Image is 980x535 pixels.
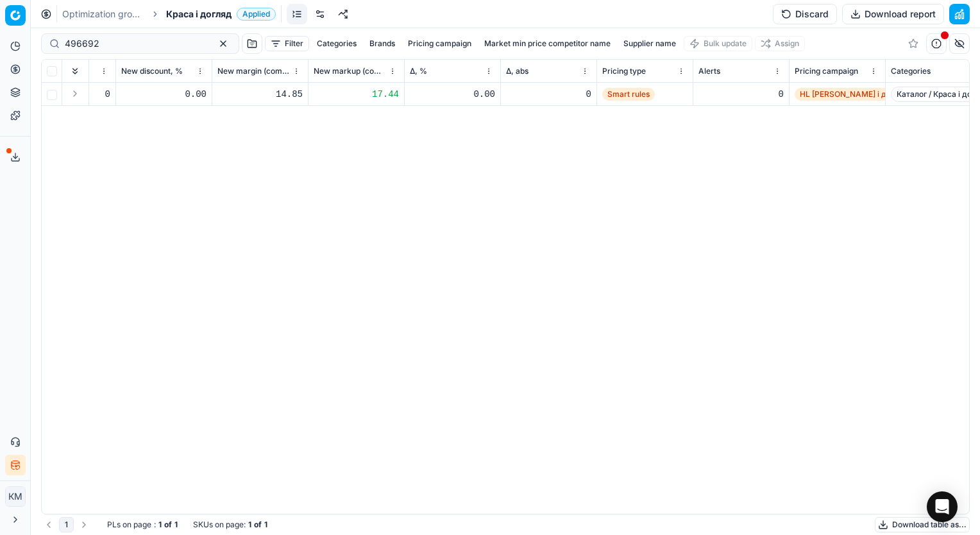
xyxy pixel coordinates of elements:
div: 17.44 [314,88,399,101]
strong: of [164,520,172,530]
nav: breadcrumb [62,8,276,21]
button: Filter [265,36,309,51]
button: Brands [364,36,400,51]
span: Δ, % [410,66,427,76]
button: КM [5,486,26,507]
strong: 1 [248,520,251,530]
span: Categories [891,66,931,76]
span: New margin (common), % [217,66,290,76]
strong: 1 [174,520,178,530]
button: Download table as... [875,517,970,532]
button: Expand [67,86,83,101]
span: Краса і доглядApplied [166,8,276,21]
div: 0 [506,88,591,101]
span: КM [6,487,25,506]
a: Optimization groups [62,8,144,21]
button: Market min price competitor name [479,36,616,51]
button: Supplier name [618,36,681,51]
button: Go to previous page [41,517,56,532]
div: 0.00 [121,88,207,101]
span: Краса і догляд [166,8,232,21]
button: Download report [842,4,944,24]
button: Discard [773,4,837,24]
span: Pricing campaign [795,66,858,76]
button: Assign [755,36,805,51]
button: Categories [312,36,362,51]
input: Search by SKU or title [65,37,205,50]
span: Pricing type [602,66,646,76]
button: Bulk update [684,36,752,51]
div: 0 [698,88,784,101]
span: Smart rules [602,88,655,101]
span: PLs on page [107,520,151,530]
div: : [107,520,178,530]
button: Go to next page [76,517,92,532]
button: 1 [59,517,74,532]
button: Expand all [67,64,83,79]
span: Alerts [698,66,720,76]
div: 0.00 [410,88,495,101]
span: Applied [237,8,276,21]
span: HL [PERSON_NAME] і догляд [795,88,913,101]
span: Δ, abs [506,66,528,76]
strong: of [254,520,262,530]
strong: 1 [264,520,267,530]
div: Open Intercom Messenger [927,491,958,522]
span: New discount, % [121,66,183,76]
nav: pagination [41,517,92,532]
strong: 1 [158,520,162,530]
span: SKUs on page : [193,520,246,530]
span: New markup (common), % [314,66,386,76]
div: 14.85 [217,88,303,101]
button: Pricing campaign [403,36,477,51]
